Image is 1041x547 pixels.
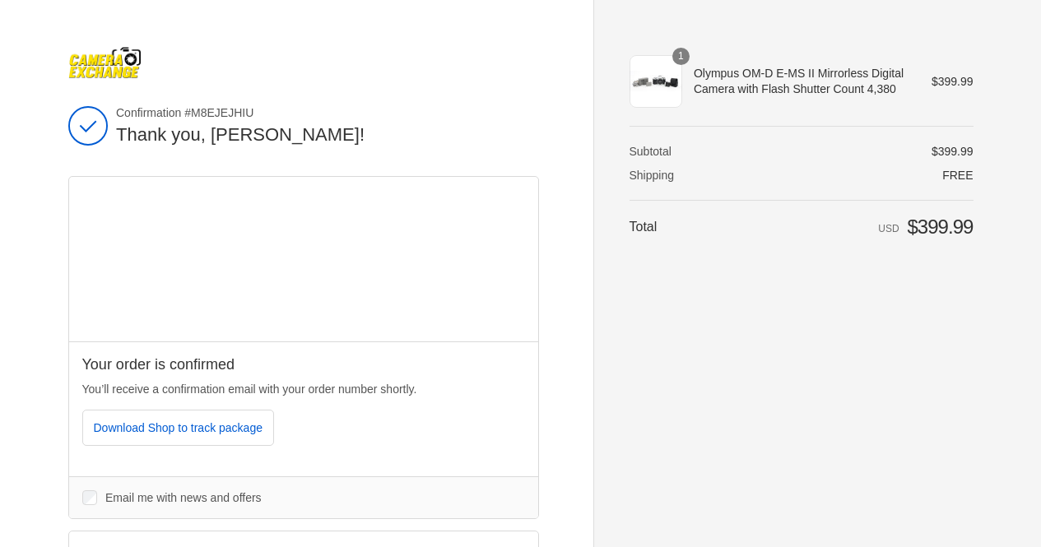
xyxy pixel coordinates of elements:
[630,220,658,234] span: Total
[82,381,525,398] p: You’ll receive a confirmation email with your order number shortly.
[942,169,973,182] span: Free
[116,105,539,120] span: Confirmation #M8EJEJHIU
[82,410,274,446] button: Download Shop to track package
[630,169,675,182] span: Shipping
[82,355,525,374] h2: Your order is confirmed
[69,177,538,341] div: Google map displaying pin point of shipping address: St. Paul, Minnesota
[105,491,262,504] span: Email me with news and offers
[68,46,142,79] img: Camera Exchange
[878,223,899,234] span: USD
[932,75,974,88] span: $399.99
[630,144,727,159] th: Subtotal
[932,145,974,158] span: $399.99
[94,421,263,434] span: Download Shop to track package
[116,123,539,147] h2: Thank you, [PERSON_NAME]!
[69,177,539,341] iframe: Google map displaying pin point of shipping address: St. Paul, Minnesota
[672,48,690,65] span: 1
[907,216,973,238] span: $399.99
[694,66,909,95] span: Olympus OM-D E-MS II Mirrorless Digital Camera with Flash Shutter Count 4,380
